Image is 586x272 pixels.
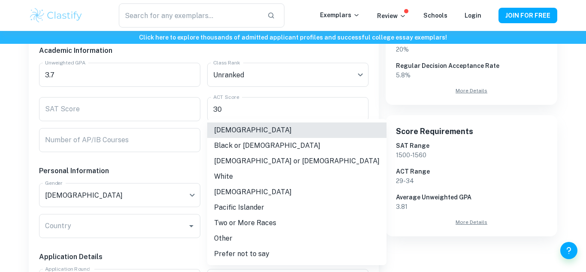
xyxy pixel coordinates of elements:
li: Other [207,231,387,246]
li: [DEMOGRAPHIC_DATA] or [DEMOGRAPHIC_DATA] [207,153,387,169]
li: [DEMOGRAPHIC_DATA] [207,184,387,200]
li: White [207,169,387,184]
li: Black or [DEMOGRAPHIC_DATA] [207,138,387,153]
li: [DEMOGRAPHIC_DATA] [207,122,387,138]
li: Two or More Races [207,215,387,231]
li: Pacific Islander [207,200,387,215]
li: Prefer not to say [207,246,387,262]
